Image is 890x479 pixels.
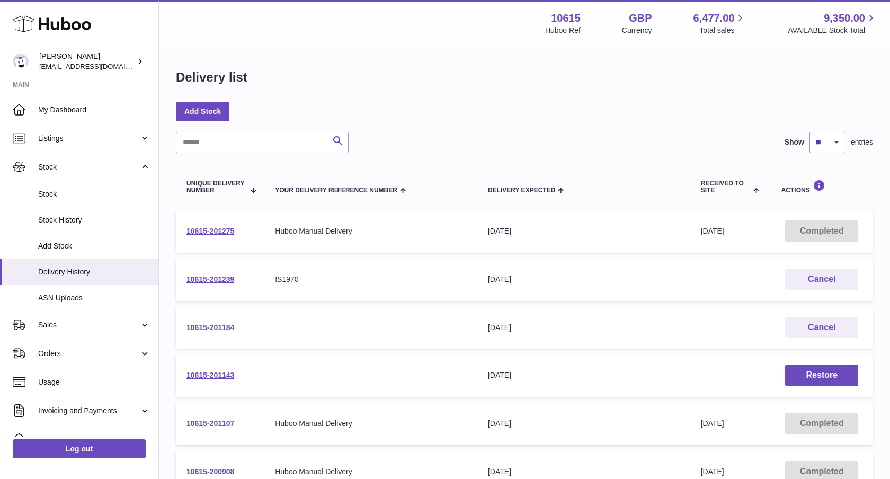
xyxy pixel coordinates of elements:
strong: GBP [629,11,652,25]
span: 6,477.00 [693,11,735,25]
div: [DATE] [488,323,680,333]
span: [DATE] [701,467,724,476]
div: [DATE] [488,467,680,477]
span: My Dashboard [38,105,150,115]
div: Huboo Manual Delivery [275,419,467,429]
div: IS1970 [275,274,467,285]
span: [DATE] [701,419,724,428]
span: Sales [38,320,139,330]
span: ASN Uploads [38,293,150,303]
div: Currency [622,25,652,36]
a: 9,350.00 AVAILABLE Stock Total [788,11,877,36]
span: Unique Delivery Number [186,180,245,194]
div: Actions [781,180,862,194]
span: Stock [38,162,139,172]
span: Stock [38,189,150,199]
a: Add Stock [176,102,229,121]
span: Total sales [699,25,746,36]
a: 10615-201239 [186,275,234,283]
span: Delivery History [38,267,150,277]
span: Received to Site [701,180,751,194]
label: Show [785,137,804,147]
div: [DATE] [488,274,680,285]
span: [DATE] [701,227,724,235]
button: Cancel [785,317,858,339]
a: 10615-201143 [186,371,234,379]
span: AVAILABLE Stock Total [788,25,877,36]
a: Log out [13,439,146,458]
span: Add Stock [38,241,150,251]
strong: 10615 [551,11,581,25]
a: 10615-201184 [186,323,234,332]
span: Your Delivery Reference Number [275,187,397,194]
span: Cases [38,434,150,445]
span: Usage [38,377,150,387]
span: Invoicing and Payments [38,406,139,416]
div: [PERSON_NAME] [39,51,135,72]
div: [DATE] [488,226,680,236]
span: Listings [38,134,139,144]
a: 10615-201107 [186,419,234,428]
button: Restore [785,365,858,386]
h1: Delivery list [176,69,247,86]
a: 6,477.00 Total sales [693,11,747,36]
div: Huboo Manual Delivery [275,226,467,236]
div: [DATE] [488,419,680,429]
div: Huboo Ref [545,25,581,36]
button: Cancel [785,269,858,290]
span: Stock History [38,215,150,225]
span: 9,350.00 [824,11,865,25]
div: [DATE] [488,370,680,380]
span: Orders [38,349,139,359]
span: [EMAIL_ADDRESS][DOMAIN_NAME] [39,62,156,70]
span: entries [851,137,873,147]
img: fulfillment@fable.com [13,54,29,69]
span: Delivery Expected [488,187,555,194]
a: 10615-200908 [186,467,234,476]
a: 10615-201275 [186,227,234,235]
div: Huboo Manual Delivery [275,467,467,477]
